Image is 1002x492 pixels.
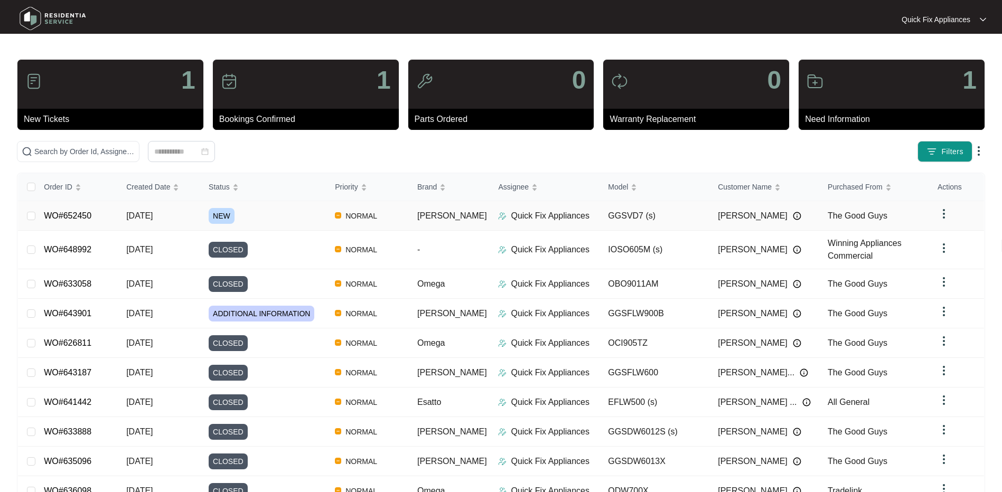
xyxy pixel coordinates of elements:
[416,73,433,90] img: icon
[938,276,950,288] img: dropdown arrow
[44,398,91,406] a: WO#641442
[490,173,600,201] th: Assignee
[718,337,788,349] span: [PERSON_NAME]
[828,211,887,220] span: The Good Guys
[718,396,797,409] span: [PERSON_NAME] ...
[126,245,153,254] span: [DATE]
[917,141,972,162] button: filter iconFilters
[44,211,91,220] a: WO#652450
[377,68,391,93] p: 1
[335,246,341,252] img: Vercel Logo
[828,427,887,436] span: The Good Guys
[126,211,153,220] span: [DATE]
[938,394,950,406] img: dropdown arrow
[938,305,950,318] img: dropdown arrow
[828,368,887,377] span: The Good Guys
[341,307,381,320] span: NORMAL
[34,146,135,157] input: Search by Order Id, Assignee Name, Customer Name, Brand and Model
[16,3,90,34] img: residentia service logo
[511,278,589,290] p: Quick Fix Appliances
[209,276,248,292] span: CLOSED
[600,201,709,231] td: GGSVD7 (s)
[926,146,937,157] img: filter icon
[600,417,709,447] td: GGSDW6012S (s)
[417,279,445,288] span: Omega
[118,173,200,201] th: Created Date
[610,113,789,126] p: Warranty Replacement
[793,245,801,254] img: Info icon
[941,146,963,157] span: Filters
[828,398,869,406] span: All General
[980,17,986,22] img: dropdown arrow
[209,181,230,193] span: Status
[938,335,950,347] img: dropdown arrow
[200,173,326,201] th: Status
[126,309,153,318] span: [DATE]
[793,339,801,347] img: Info icon
[511,455,589,468] p: Quick Fix Appliances
[498,457,507,466] img: Assigner Icon
[718,210,788,222] span: [PERSON_NAME]
[335,458,341,464] img: Vercel Logo
[498,398,507,406] img: Assigner Icon
[511,337,589,349] p: Quick Fix Appliances
[498,339,507,347] img: Assigner Icon
[718,455,788,468] span: [PERSON_NAME]
[209,335,248,351] span: CLOSED
[44,427,91,436] a: WO#633888
[600,173,709,201] th: Model
[498,428,507,436] img: Assigner Icon
[126,338,153,347] span: [DATE]
[341,455,381,468] span: NORMAL
[828,239,902,260] span: Winning Appliances Commercial
[793,212,801,220] img: Info icon
[938,364,950,377] img: dropdown arrow
[498,181,529,193] span: Assignee
[24,113,203,126] p: New Tickets
[126,368,153,377] span: [DATE]
[341,278,381,290] span: NORMAL
[209,306,314,321] span: ADDITIONAL INFORMATION
[718,278,788,290] span: [PERSON_NAME]
[335,310,341,316] img: Vercel Logo
[335,399,341,405] img: Vercel Logo
[44,245,91,254] a: WO#648992
[828,309,887,318] span: The Good Guys
[209,424,248,440] span: CLOSED
[600,387,709,417] td: EFLW500 (s)
[498,212,507,220] img: Assigner Icon
[44,368,91,377] a: WO#643187
[600,447,709,476] td: GGSDW6013X
[209,394,248,410] span: CLOSED
[335,339,341,346] img: Vercel Logo
[35,173,118,201] th: Order ID
[498,368,507,377] img: Assigner Icon
[819,173,929,201] th: Purchased From
[600,231,709,269] td: IOSO605M (s)
[417,181,437,193] span: Brand
[511,425,589,438] p: Quick Fix Appliances
[511,210,589,222] p: Quick Fix Appliances
[409,173,490,201] th: Brand
[938,423,950,436] img: dropdown arrow
[44,338,91,347] a: WO#626811
[126,457,153,466] span: [DATE]
[341,396,381,409] span: NORMAL
[219,113,399,126] p: Bookings Confirmed
[902,14,970,25] p: Quick Fix Appliances
[800,368,808,377] img: Info icon
[828,279,887,288] span: The Good Guys
[417,211,487,220] span: [PERSON_NAME]
[126,427,153,436] span: [DATE]
[209,242,248,258] span: CLOSED
[511,307,589,320] p: Quick Fix Appliances
[326,173,409,201] th: Priority
[828,338,887,347] span: The Good Guys
[335,428,341,434] img: Vercel Logo
[511,396,589,409] p: Quick Fix Appliances
[498,309,507,318] img: Assigner Icon
[498,245,507,254] img: Assigner Icon
[498,280,507,288] img: Assigner Icon
[938,453,950,466] img: dropdown arrow
[600,269,709,299] td: OBO9011AM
